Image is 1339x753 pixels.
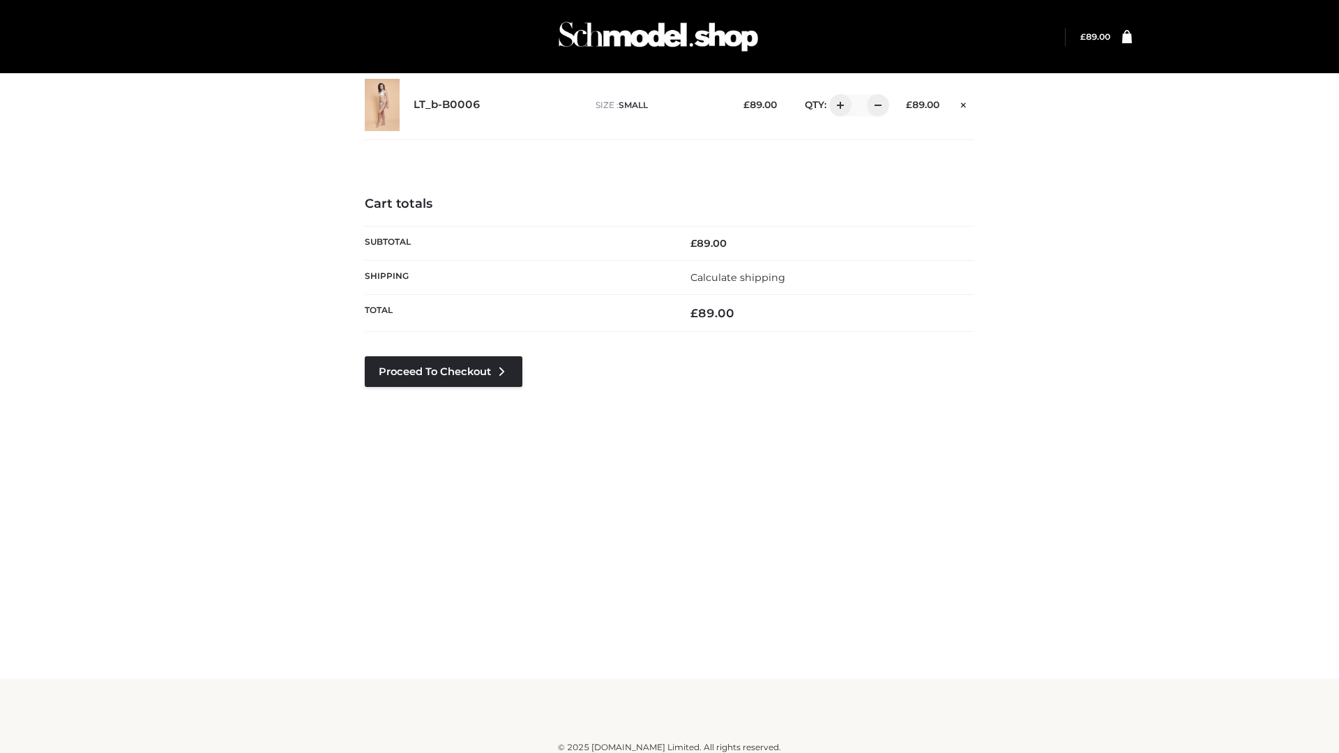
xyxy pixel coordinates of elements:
bdi: 89.00 [690,306,734,320]
a: LT_b-B0006 [414,98,481,112]
img: LT_b-B0006 - SMALL [365,79,400,131]
div: QTY: [791,94,884,116]
th: Total [365,295,669,332]
h4: Cart totals [365,197,974,212]
th: Shipping [365,260,669,294]
a: £89.00 [1080,31,1110,42]
bdi: 89.00 [690,237,727,250]
a: Proceed to Checkout [365,356,522,387]
th: Subtotal [365,226,669,260]
span: £ [1080,31,1086,42]
span: £ [743,99,750,110]
bdi: 89.00 [1080,31,1110,42]
img: Schmodel Admin 964 [554,9,763,64]
bdi: 89.00 [743,99,777,110]
a: Calculate shipping [690,271,785,284]
span: £ [690,306,698,320]
span: £ [690,237,697,250]
bdi: 89.00 [906,99,939,110]
span: SMALL [619,100,648,110]
span: £ [906,99,912,110]
a: Remove this item [953,94,974,112]
p: size : [596,99,722,112]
